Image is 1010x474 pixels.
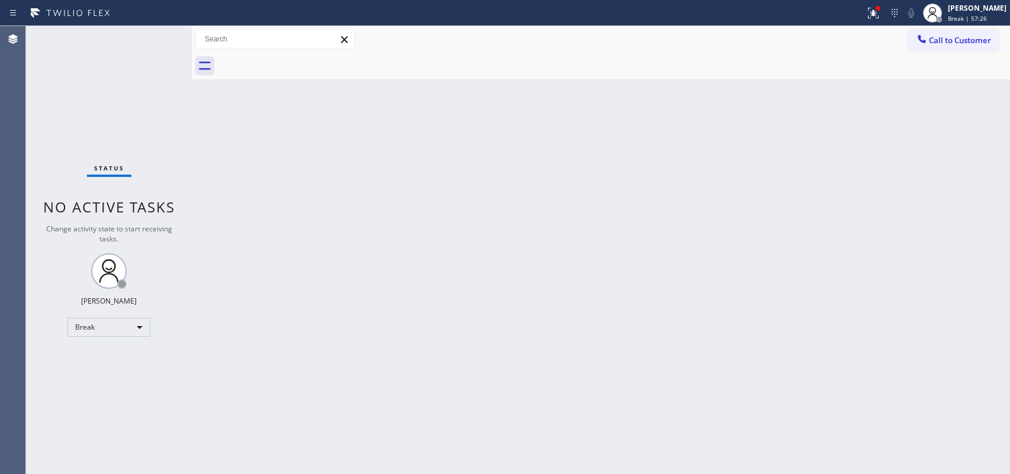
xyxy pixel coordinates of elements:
[67,318,150,337] div: Break
[94,164,124,172] span: Status
[948,14,987,22] span: Break | 57:26
[43,197,175,217] span: No active tasks
[948,3,1006,13] div: [PERSON_NAME]
[908,29,999,51] button: Call to Customer
[903,5,919,21] button: Mute
[81,296,137,306] div: [PERSON_NAME]
[929,35,991,46] span: Call to Customer
[196,30,354,49] input: Search
[46,224,172,244] span: Change activity state to start receiving tasks.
